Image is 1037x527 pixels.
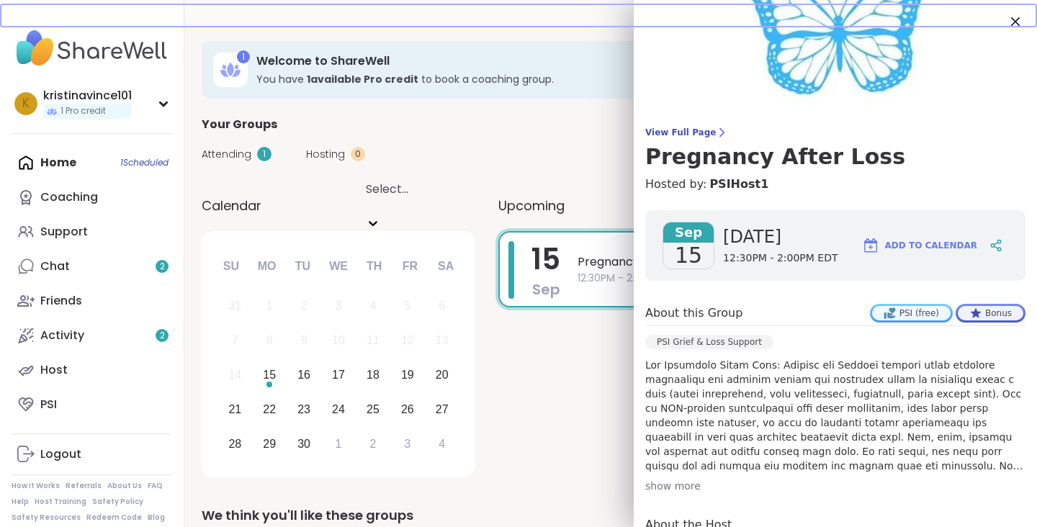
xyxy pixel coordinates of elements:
a: Referrals [66,481,102,491]
a: About Us [107,481,142,491]
div: Th [359,251,390,282]
div: Select... [366,181,475,198]
div: PSI Grief & Loss Support [645,335,773,349]
span: Sep [532,279,560,299]
div: Not available Tuesday, September 2nd, 2025 [289,291,320,322]
a: Host Training [35,497,86,507]
h3: Pregnancy After Loss [645,144,1025,170]
div: Not available Sunday, September 7th, 2025 [220,325,251,356]
div: Chat [40,258,70,274]
div: Tu [287,251,318,282]
div: Not available Tuesday, September 9th, 2025 [289,325,320,356]
div: Host [40,362,68,378]
span: 2 [160,330,165,342]
div: Choose Thursday, September 18th, 2025 [358,360,389,391]
div: Choose Monday, September 22nd, 2025 [254,394,285,425]
div: We [323,251,354,282]
div: Choose Thursday, September 25th, 2025 [358,394,389,425]
img: ShareWell Nav Logo [12,23,172,73]
div: Not available Saturday, September 13th, 2025 [426,325,457,356]
div: 10 [332,330,345,350]
a: FAQ [148,481,163,491]
span: 12:30PM - 2:00PM EDT [578,271,992,286]
div: Not available Thursday, September 11th, 2025 [358,325,389,356]
div: 2 [369,434,376,454]
a: Host [12,353,172,387]
a: Safety Policy [92,497,143,507]
div: 1 [237,50,250,63]
div: Choose Friday, September 26th, 2025 [392,394,423,425]
div: 12 [401,330,414,350]
div: Bonus [958,306,1023,320]
div: 14 [228,365,241,384]
h3: Welcome to ShareWell [256,53,873,69]
div: 7 [232,330,238,350]
div: Friends [40,293,82,309]
span: Calendar [202,196,261,215]
div: 16 [297,365,310,384]
div: 1 [336,434,342,454]
div: 3 [404,434,410,454]
div: 31 [228,296,241,315]
div: 4 [369,296,376,315]
div: 26 [401,400,414,419]
div: We think you'll like these groups [202,505,1020,526]
div: kristinavince101 [43,88,132,104]
div: Choose Tuesday, September 23rd, 2025 [289,394,320,425]
span: Upcoming [498,196,565,215]
h4: Hosted by: [645,176,1025,193]
span: 12:30PM - 2:00PM EDT [723,251,838,266]
span: 1 Pro credit [60,105,106,117]
span: View Full Page [645,127,1025,138]
div: Choose Wednesday, September 17th, 2025 [323,360,354,391]
div: Not available Wednesday, September 3rd, 2025 [323,291,354,322]
div: Choose Saturday, October 4th, 2025 [426,428,457,459]
div: Coaching [40,189,98,205]
a: Chat2 [12,249,172,284]
div: 22 [263,400,276,419]
div: Choose Friday, October 3rd, 2025 [392,428,423,459]
div: 2 [301,296,307,315]
div: 11 [367,330,380,350]
div: 3 [336,296,342,315]
div: 6 [439,296,445,315]
div: Mo [251,251,282,282]
div: Sa [430,251,462,282]
div: Choose Wednesday, October 1st, 2025 [323,428,354,459]
div: 8 [266,330,273,350]
span: Sep [663,222,714,243]
a: Support [12,215,172,249]
div: Not available Saturday, September 6th, 2025 [426,291,457,322]
a: Friends [12,284,172,318]
div: Not available Wednesday, September 10th, 2025 [323,325,354,356]
b: 1 available Pro credit [307,72,418,86]
a: Help [12,497,29,507]
span: Pregnancy After Loss [578,253,992,271]
div: Choose Sunday, September 28th, 2025 [220,428,251,459]
div: Support [40,224,88,240]
div: 19 [401,365,414,384]
div: 30 [297,434,310,454]
a: View Full PagePregnancy After Loss [645,127,1025,170]
span: 15 [531,239,560,279]
div: Su [215,251,247,282]
a: How It Works [12,481,60,491]
div: 18 [367,365,380,384]
span: 2 [160,261,165,273]
div: PSI [40,397,57,413]
div: month 2025-09 [217,289,459,461]
div: Choose Saturday, September 20th, 2025 [426,360,457,391]
div: Choose Monday, September 29th, 2025 [254,428,285,459]
div: Not available Friday, September 12th, 2025 [392,325,423,356]
div: show more [645,479,1025,493]
span: Attending [202,147,251,162]
div: 4 [439,434,445,454]
a: PSIHost1 [709,176,768,193]
span: Hosting [306,147,345,162]
span: [DATE] [723,225,838,248]
a: Redeem Code [86,513,142,523]
div: Choose Thursday, October 2nd, 2025 [358,428,389,459]
div: 27 [436,400,449,419]
div: 1 [266,296,273,315]
div: Choose Tuesday, September 16th, 2025 [289,360,320,391]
